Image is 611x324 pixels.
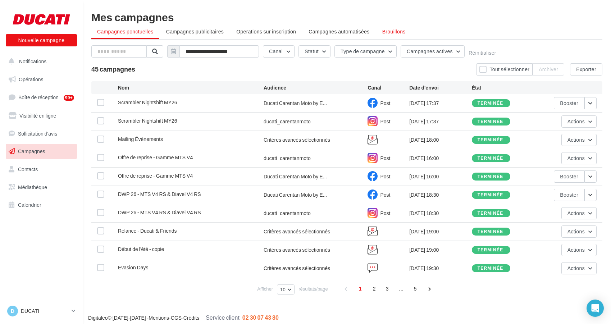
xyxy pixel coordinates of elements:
div: ducati_carentanmoto [264,155,311,162]
button: Archiver [533,63,564,76]
button: Booster [554,97,584,109]
div: [DATE] 17:37 [409,100,472,107]
div: ducati_carentanmoto [264,118,311,125]
button: Canal [263,45,295,58]
span: Offre de reprise - Gamme MTS V4 [118,154,193,160]
button: Nouvelle campagne [6,34,77,46]
span: Brouillons [382,28,406,35]
span: Opérations [19,76,43,82]
button: Notifications [4,54,76,69]
span: Ducati Carentan Moto by E... [264,100,327,107]
div: terminée [478,156,503,161]
span: Campagnes automatisées [309,28,369,35]
span: Relance - Ducati & Friends [118,228,177,234]
span: D [11,307,14,315]
span: ... [396,283,407,295]
div: Nom [118,84,264,91]
div: [DATE] 19:30 [409,265,472,272]
span: 2 [369,283,380,295]
span: Actions [567,137,585,143]
div: terminée [478,101,503,106]
p: DUCATI [21,307,69,315]
div: [DATE] 18:30 [409,210,472,217]
span: Contacts [18,166,38,172]
span: Médiathèque [18,184,47,190]
div: Audience [264,84,368,91]
div: 99+ [64,95,74,101]
span: 10 [280,287,286,292]
span: Notifications [19,58,46,64]
span: Post [380,173,390,179]
a: Calendrier [4,197,78,213]
div: [DATE] 19:00 [409,246,472,254]
a: Crédits [183,315,199,321]
span: Actions [567,265,585,271]
span: © [DATE]-[DATE] - - - [88,315,279,321]
div: terminée [478,229,503,234]
button: Actions [561,225,597,238]
span: 02 30 07 43 80 [242,314,279,321]
a: Mentions [149,315,169,321]
span: Actions [567,247,585,253]
a: Contacts [4,162,78,177]
button: 10 [277,284,295,295]
span: Evasion Days [118,264,149,270]
span: Post [380,100,390,106]
a: D DUCATI [6,304,77,318]
button: Statut [298,45,330,58]
button: Actions [561,244,597,256]
button: Exporter [570,63,602,76]
span: Post [380,192,390,198]
button: Actions [561,115,597,128]
div: Critères avancés sélectionnés [264,265,368,272]
span: Post [380,155,390,161]
span: Scrambler Nightshift MY26 [118,99,177,105]
div: Critères avancés sélectionnés [264,136,368,143]
span: Scrambler Nightshift MY26 [118,118,177,124]
span: Post [380,118,390,124]
button: Actions [561,134,597,146]
span: Operations sur inscription [236,28,296,35]
span: Début de l'été - copie [118,246,164,252]
span: Actions [567,228,585,234]
button: Actions [561,207,597,219]
div: [DATE] 19:00 [409,228,472,235]
a: Digitaleo [88,315,108,321]
div: terminée [478,266,503,271]
div: Canal [368,84,409,91]
span: Campagnes publicitaires [166,28,224,35]
div: [DATE] 18:00 [409,136,472,143]
span: DWP 26 - MTS V4 RS & Diavel V4 RS [118,209,201,215]
span: Sollicitation d'avis [18,130,57,136]
div: ducati_carentanmoto [264,210,311,217]
span: 5 [410,283,421,295]
button: Booster [554,170,584,183]
div: [DATE] 18:30 [409,191,472,198]
div: État [472,84,534,91]
button: Tout sélectionner [476,63,533,76]
span: Ducati Carentan Moto by E... [264,173,327,180]
button: Campagnes actives [401,45,465,58]
span: Actions [567,118,585,124]
span: Mailing Évènements [118,136,163,142]
div: [DATE] 16:00 [409,173,472,180]
span: 1 [355,283,366,295]
div: Critères avancés sélectionnés [264,228,368,235]
button: Actions [561,152,597,164]
div: terminée [478,193,503,197]
a: Boîte de réception99+ [4,90,78,105]
span: Post [380,210,390,216]
span: Visibilité en ligne [19,113,56,119]
a: Médiathèque [4,180,78,195]
div: Mes campagnes [91,12,602,22]
div: Date d'envoi [409,84,472,91]
span: 45 campagnes [91,65,135,73]
a: Opérations [4,72,78,87]
a: Campagnes [4,144,78,159]
button: Type de campagne [334,45,397,58]
div: terminée [478,119,503,124]
a: Visibilité en ligne [4,108,78,123]
span: Campagnes [18,148,45,154]
span: résultats/page [298,286,328,292]
a: CGS [171,315,182,321]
